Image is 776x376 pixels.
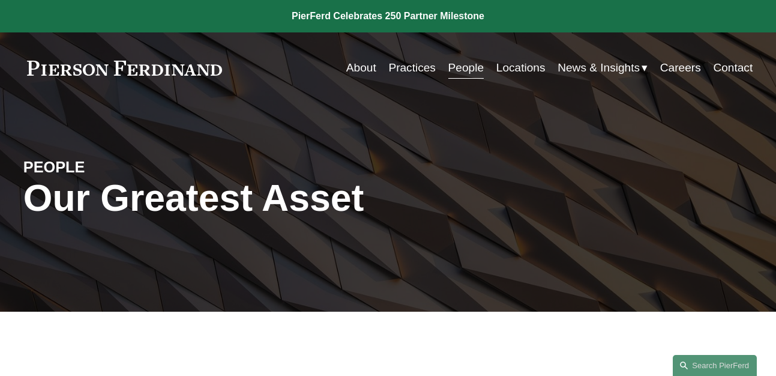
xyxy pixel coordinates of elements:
a: People [448,56,484,79]
a: Practices [388,56,436,79]
a: Locations [496,56,546,79]
h1: Our Greatest Asset [23,177,510,220]
a: Search this site [673,355,757,376]
h4: PEOPLE [23,157,206,177]
a: Careers [660,56,701,79]
a: Contact [713,56,753,79]
span: News & Insights [558,58,640,78]
a: About [346,56,376,79]
a: folder dropdown [558,56,648,79]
